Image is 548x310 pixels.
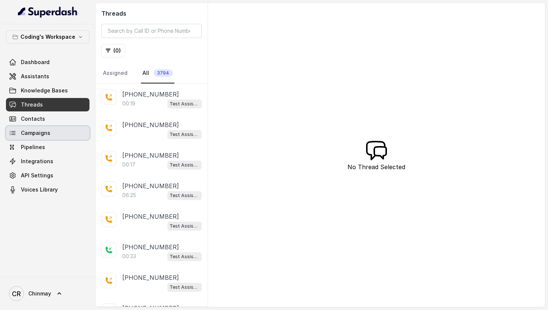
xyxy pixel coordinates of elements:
a: Chinmay [6,283,89,304]
p: 06:25 [122,192,136,199]
span: Dashboard [21,58,50,66]
button: Coding's Workspace [6,30,89,44]
span: Voices Library [21,186,58,193]
nav: Tabs [101,63,202,83]
h2: Threads [101,9,202,18]
p: 00:19 [122,100,135,107]
p: Test Assistant-3 [170,192,199,199]
a: Voices Library [6,183,89,196]
p: 00:33 [122,253,136,260]
p: Test Assistant-3 [170,100,199,108]
text: CR [12,290,21,298]
p: [PHONE_NUMBER] [122,181,179,190]
span: Chinmay [28,290,51,297]
p: [PHONE_NUMBER] [122,212,179,221]
a: Contacts [6,112,89,126]
p: Test Assistant-3 [170,131,199,138]
a: All3794 [141,63,174,83]
p: [PHONE_NUMBER] [122,273,179,282]
p: Test Assistant-3 [170,284,199,291]
a: API Settings [6,169,89,182]
input: Search by Call ID or Phone Number [101,24,202,38]
span: Assistants [21,73,49,80]
p: [PHONE_NUMBER] [122,90,179,99]
span: Pipelines [21,143,45,151]
a: Threads [6,98,89,111]
span: Contacts [21,115,45,123]
span: Campaigns [21,129,50,137]
p: [PHONE_NUMBER] [122,120,179,129]
a: Campaigns [6,126,89,140]
a: Assistants [6,70,89,83]
span: Threads [21,101,43,108]
a: Knowledge Bases [6,84,89,97]
p: [PHONE_NUMBER] [122,151,179,160]
a: Assigned [101,63,129,83]
p: Test Assistant-3 [170,161,199,169]
p: [PHONE_NUMBER] [122,243,179,252]
img: light.svg [18,6,78,18]
span: API Settings [21,172,53,179]
p: No Thread Selected [347,162,405,171]
p: Test Assistant-3 [170,222,199,230]
a: Dashboard [6,56,89,69]
a: Pipelines [6,140,89,154]
span: Knowledge Bases [21,87,68,94]
span: Integrations [21,158,53,165]
a: Integrations [6,155,89,168]
p: Coding's Workspace [21,32,75,41]
button: (0) [101,44,125,57]
p: 00:17 [122,161,135,168]
p: Test Assistant-3 [170,253,199,260]
span: 3794 [154,69,173,77]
